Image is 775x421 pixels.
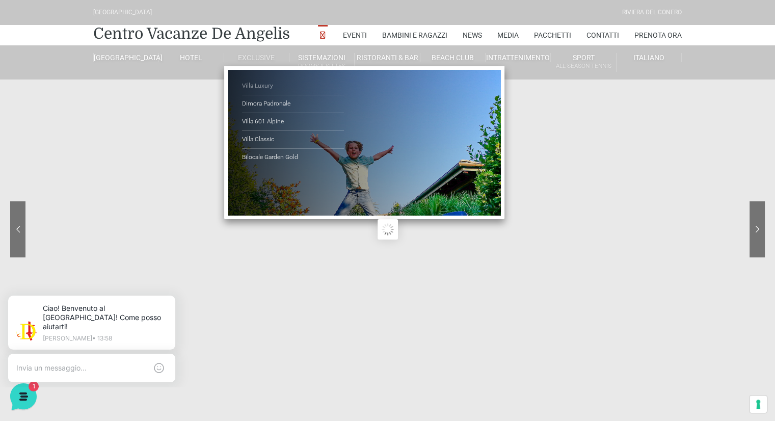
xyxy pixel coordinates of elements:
[497,25,519,45] a: Media
[66,135,150,143] span: Inizia una conversazione
[31,341,48,351] p: Home
[88,341,116,351] p: Messaggi
[16,99,37,119] img: light
[93,8,152,17] div: [GEOGRAPHIC_DATA]
[93,23,290,44] a: Centro Vacanze De Angelis
[242,77,344,95] a: Villa Luxury
[551,53,616,72] a: SportAll Season Tennis
[8,327,71,351] button: Home
[224,53,289,62] a: Exclusive
[133,327,196,351] button: Aiuto
[49,52,173,58] p: [PERSON_NAME] • 13:58
[242,131,344,149] a: Villa Classic
[8,45,171,65] p: La nostra missione è rendere la tua esperienza straordinaria!
[8,381,39,412] iframe: Customerly Messenger Launcher
[534,25,571,45] a: Pacchetti
[617,53,682,62] a: Italiano
[43,110,171,120] p: Ciao! Benvenuto al [GEOGRAPHIC_DATA]! Come posso aiutarti!
[22,38,43,58] img: light
[355,53,420,62] a: Ristoranti & Bar
[49,20,173,48] p: Ciao! Benvenuto al [GEOGRAPHIC_DATA]! Come posso aiutarti!
[486,53,551,62] a: Intrattenimento
[343,25,367,45] a: Eventi
[157,341,172,351] p: Aiuto
[750,396,767,413] button: Le tue preferenze relative al consenso per le tecnologie di tracciamento
[109,169,188,177] a: Apri Centro Assistenza
[633,54,664,62] span: Italiano
[634,25,682,45] a: Prenota Ora
[551,61,616,71] small: All Season Tennis
[289,53,355,72] a: SistemazioniRooms & Suites
[93,53,158,62] a: [GEOGRAPHIC_DATA]
[242,149,344,166] a: Bilocale Garden Gold
[178,98,188,107] p: ora
[91,82,188,90] a: [DEMOGRAPHIC_DATA] tutto
[102,326,109,333] span: 1
[16,82,87,90] span: Le tue conversazioni
[463,25,482,45] a: News
[382,25,447,45] a: Bambini e Ragazzi
[71,327,133,351] button: 1Messaggi
[8,8,171,41] h2: Ciao da De Angelis Resort 👋
[242,95,344,113] a: Dimora Padronale
[16,128,188,149] button: Inizia una conversazione
[23,191,167,201] input: Cerca un articolo...
[289,61,354,71] small: Rooms & Suites
[242,113,344,131] a: Villa 601 Alpine
[16,169,79,177] span: Trova una risposta
[158,53,224,62] a: Hotel
[622,8,682,17] div: Riviera Del Conero
[420,53,486,62] a: Beach Club
[12,94,192,124] a: [PERSON_NAME]Ciao! Benvenuto al [GEOGRAPHIC_DATA]! Come posso aiutarti!ora1
[586,25,619,45] a: Contatti
[177,110,188,120] span: 1
[43,98,171,108] span: [PERSON_NAME]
